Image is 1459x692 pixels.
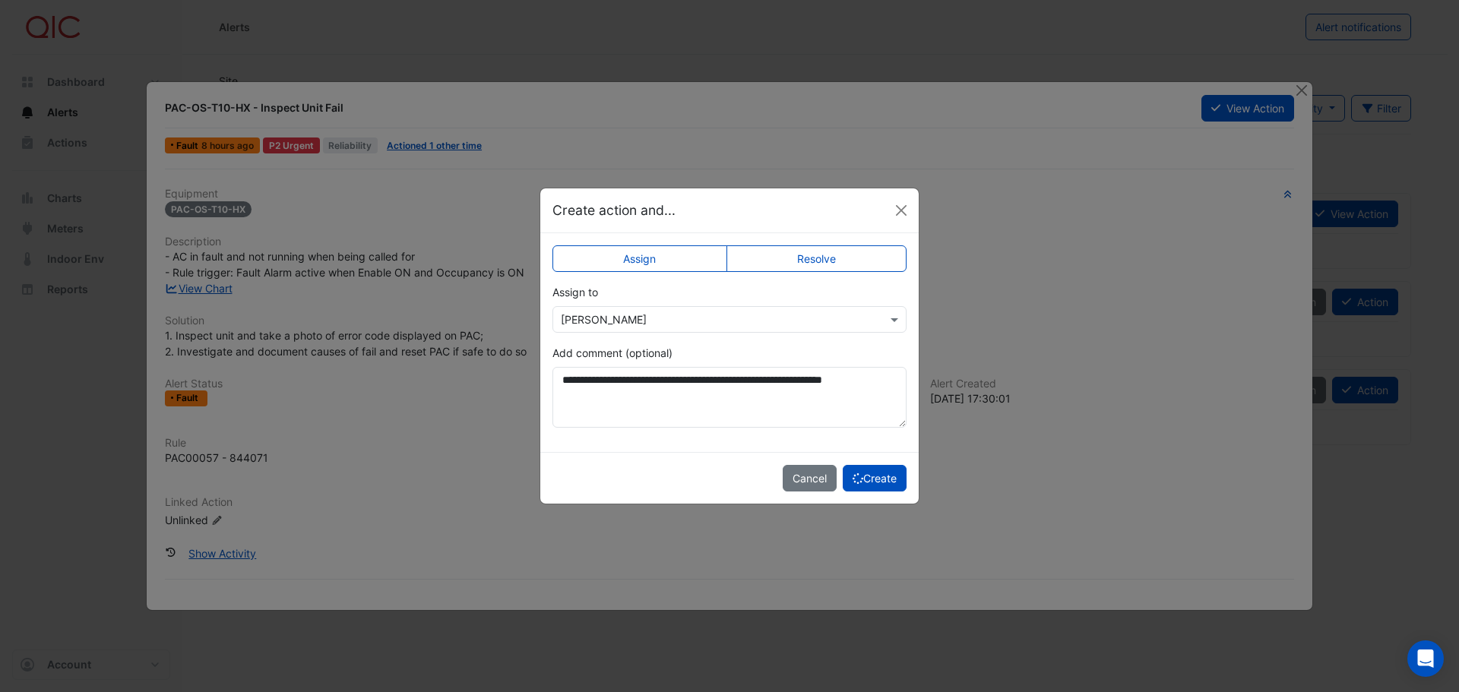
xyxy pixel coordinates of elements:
label: Add comment (optional) [552,345,673,361]
button: Create [843,465,907,491]
label: Assign [552,245,727,272]
button: Cancel [783,465,837,491]
label: Resolve [726,245,907,272]
div: Open Intercom Messenger [1407,640,1444,677]
button: Close [890,199,913,222]
h5: Create action and... [552,201,676,220]
label: Assign to [552,284,598,300]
